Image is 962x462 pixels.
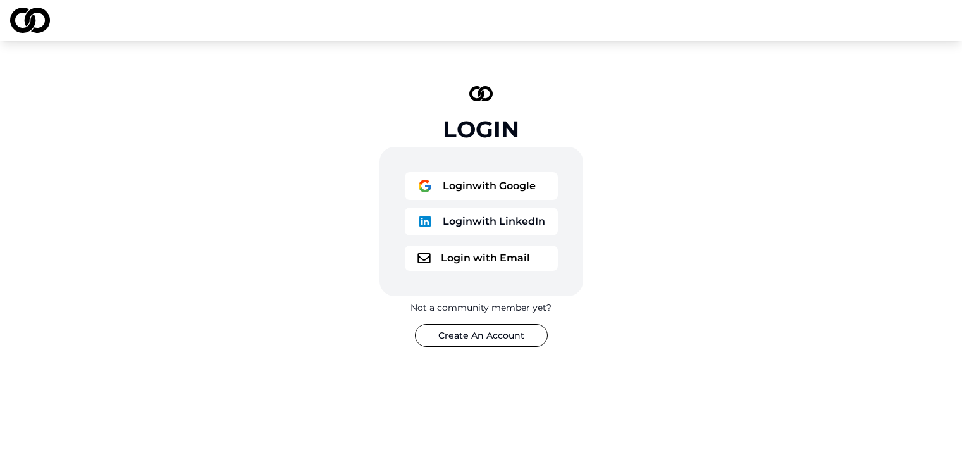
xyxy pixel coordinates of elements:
img: logo [469,86,493,101]
button: logoLoginwith Google [405,172,558,200]
img: logo [417,178,433,194]
img: logo [10,8,50,33]
div: Login [443,116,519,142]
button: Create An Account [415,324,548,347]
button: logoLogin with Email [405,246,558,271]
img: logo [417,253,431,263]
div: Not a community member yet? [410,301,552,314]
button: logoLoginwith LinkedIn [405,208,558,235]
img: logo [417,214,433,229]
